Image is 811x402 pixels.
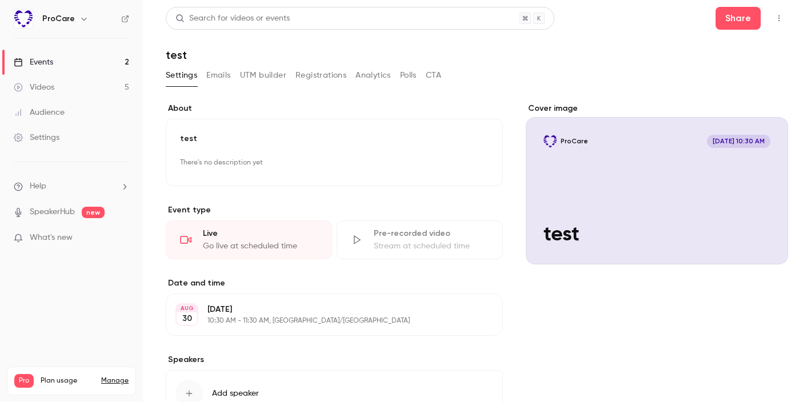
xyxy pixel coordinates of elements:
p: 30 [182,313,192,324]
button: Registrations [295,66,346,85]
label: Cover image [526,103,788,114]
label: Date and time [166,278,503,289]
span: Plan usage [41,376,94,385]
div: Settings [14,132,59,143]
img: ProCare [14,10,33,28]
div: Go live at scheduled time [203,240,318,252]
section: Cover image [526,103,788,264]
div: LiveGo live at scheduled time [166,220,332,259]
p: test [180,133,489,144]
div: AUG [177,304,197,312]
div: Pre-recorded video [374,228,489,239]
button: Share [716,7,761,30]
a: SpeakerHub [30,206,75,218]
span: Help [30,180,46,192]
li: help-dropdown-opener [14,180,129,192]
p: There's no description yet [180,154,489,172]
button: Polls [400,66,417,85]
div: Pre-recorded videoStream at scheduled time [337,220,503,259]
p: [DATE] [207,304,442,315]
div: Audience [14,107,65,118]
span: Pro [14,374,34,388]
button: Emails [206,66,230,85]
span: Add speaker [212,388,259,399]
div: Videos [14,82,54,93]
label: About [166,103,503,114]
button: UTM builder [240,66,286,85]
button: Settings [166,66,197,85]
span: What's new [30,232,73,244]
p: 10:30 AM - 11:30 AM, [GEOGRAPHIC_DATA]/[GEOGRAPHIC_DATA] [207,316,442,325]
h1: test [166,48,788,62]
span: new [82,207,105,218]
div: Stream at scheduled time [374,240,489,252]
button: CTA [426,66,441,85]
div: Events [14,57,53,68]
p: Event type [166,204,503,216]
div: Search for videos or events [175,13,290,25]
h6: ProCare [42,13,75,25]
div: Live [203,228,318,239]
label: Speakers [166,354,503,365]
a: Manage [101,376,129,385]
button: Analytics [355,66,391,85]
